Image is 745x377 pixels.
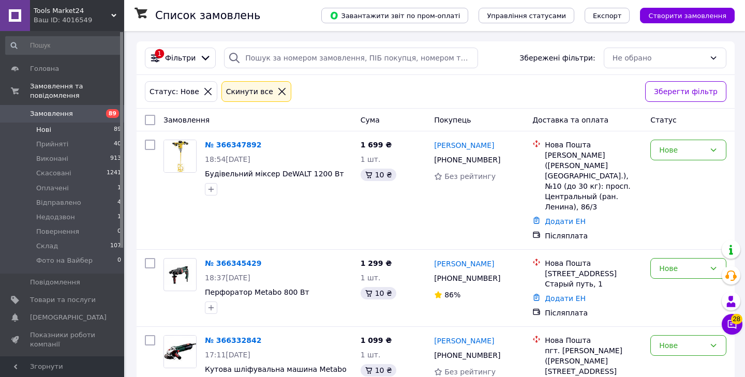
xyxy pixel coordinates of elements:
[645,81,726,102] button: Зберегти фільтр
[532,116,608,124] span: Доставка та оплата
[30,295,96,305] span: Товари та послуги
[593,12,622,20] span: Експорт
[361,169,396,181] div: 10 ₴
[165,53,196,63] span: Фільтри
[444,291,460,299] span: 86%
[34,6,111,16] span: Tools Market24
[545,345,642,376] div: пгт. [PERSON_NAME] ([PERSON_NAME][STREET_ADDRESS]
[205,155,250,163] span: 18:54[DATE]
[650,116,677,124] span: Статус
[36,256,93,265] span: Фото на Вайбер
[659,263,705,274] div: Нове
[432,153,502,167] div: [PHONE_NUMBER]
[545,217,586,225] a: Додати ЕН
[30,64,59,73] span: Головна
[117,213,121,222] span: 1
[106,109,119,118] span: 89
[434,259,494,269] a: [PERSON_NAME]
[434,140,494,150] a: [PERSON_NAME]
[117,198,121,207] span: 4
[361,274,381,282] span: 1 шт.
[5,36,122,55] input: Пошук
[432,271,502,285] div: [PHONE_NUMBER]
[640,8,735,23] button: Створити замовлення
[36,184,69,193] span: Оплачені
[205,336,261,344] a: № 366332842
[163,258,197,291] a: Фото товару
[545,150,642,212] div: [PERSON_NAME] ([PERSON_NAME][GEOGRAPHIC_DATA].), №10 (до 30 кг): просп. Центральный (ран. Ленина)...
[36,227,79,236] span: Повернення
[321,8,468,23] button: Завантажити звіт по пром-оплаті
[163,116,210,124] span: Замовлення
[444,172,496,180] span: Без рейтингу
[722,314,742,335] button: Чат з покупцем28
[545,268,642,289] div: [STREET_ADDRESS] Старый путь, 1
[36,242,58,251] span: Склад
[487,12,566,20] span: Управління статусами
[361,259,392,267] span: 1 299 ₴
[444,368,496,376] span: Без рейтингу
[224,48,478,68] input: Пошук за номером замовлення, ПІБ покупця, номером телефону, Email, номером накладної
[361,364,396,376] div: 10 ₴
[36,169,71,178] span: Скасовані
[205,141,261,149] a: № 366347892
[224,86,275,97] div: Cкинути все
[110,154,121,163] span: 913
[205,351,250,359] span: 17:11[DATE]
[434,116,471,124] span: Покупець
[36,140,68,149] span: Прийняті
[545,258,642,268] div: Нова Пошта
[30,109,73,118] span: Замовлення
[164,140,196,172] img: Фото товару
[117,227,121,236] span: 0
[648,12,726,20] span: Створити замовлення
[34,16,124,25] div: Ваш ID: 4016549
[117,256,121,265] span: 0
[479,8,574,23] button: Управління статусами
[147,86,201,97] div: Статус: Нове
[361,116,380,124] span: Cума
[659,144,705,156] div: Нове
[110,242,121,251] span: 107
[205,288,309,296] a: Перфоратор Metabo 800 Вт
[114,125,121,134] span: 89
[36,125,51,134] span: Нові
[163,335,197,368] a: Фото товару
[36,213,75,222] span: Недодзвон
[585,8,630,23] button: Експорт
[164,336,196,368] img: Фото товару
[117,184,121,193] span: 1
[361,336,392,344] span: 1 099 ₴
[163,140,197,173] a: Фото товару
[30,313,107,322] span: [DEMOGRAPHIC_DATA]
[361,351,381,359] span: 1 шт.
[114,140,121,149] span: 40
[155,9,260,22] h1: Список замовлень
[545,308,642,318] div: Післяплата
[30,330,96,349] span: Показники роботи компанії
[630,11,735,19] a: Створити замовлення
[205,274,250,282] span: 18:37[DATE]
[30,82,124,100] span: Замовлення та повідомлення
[330,11,460,20] span: Завантажити звіт по пром-оплаті
[654,86,718,97] span: Зберегти фільтр
[731,314,742,324] span: 28
[205,170,344,178] a: Будівельний міксер DeWALT 1200 Вт
[545,335,642,345] div: Нова Пошта
[36,198,81,207] span: Відправлено
[107,169,121,178] span: 1241
[545,140,642,150] div: Нова Пошта
[432,348,502,363] div: [PHONE_NUMBER]
[36,154,68,163] span: Виконані
[545,294,586,303] a: Додати ЕН
[361,141,392,149] span: 1 699 ₴
[545,231,642,241] div: Післяплата
[30,278,80,287] span: Повідомлення
[361,287,396,299] div: 10 ₴
[519,53,595,63] span: Збережені фільтри:
[434,336,494,346] a: [PERSON_NAME]
[659,340,705,351] div: Нове
[613,52,705,64] div: Не обрано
